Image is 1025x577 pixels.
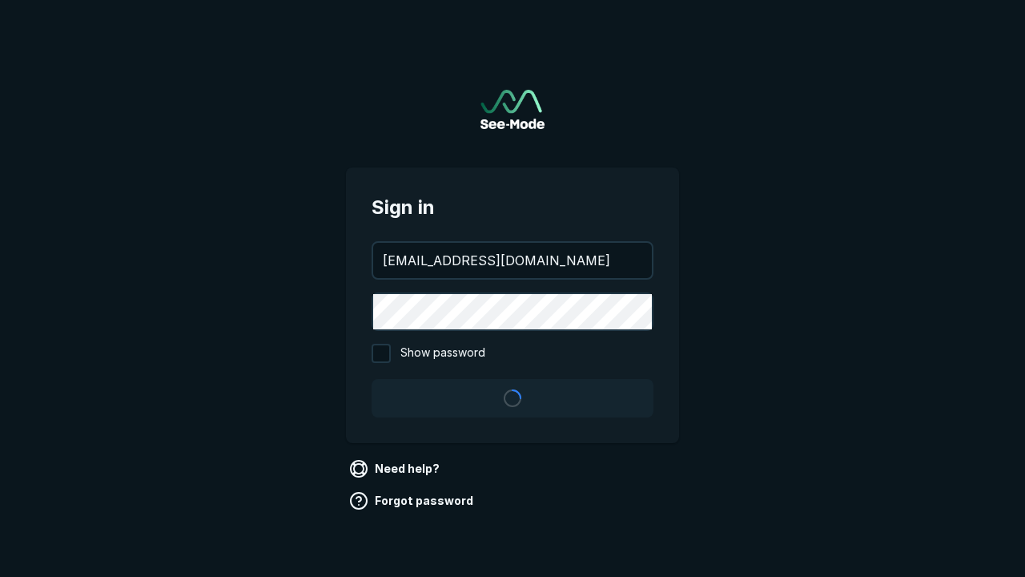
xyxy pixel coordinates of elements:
input: your@email.com [373,243,652,278]
a: Forgot password [346,488,480,514]
a: Go to sign in [480,90,545,129]
span: Sign in [372,193,653,222]
img: See-Mode Logo [480,90,545,129]
span: Show password [400,344,485,363]
a: Need help? [346,456,446,482]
